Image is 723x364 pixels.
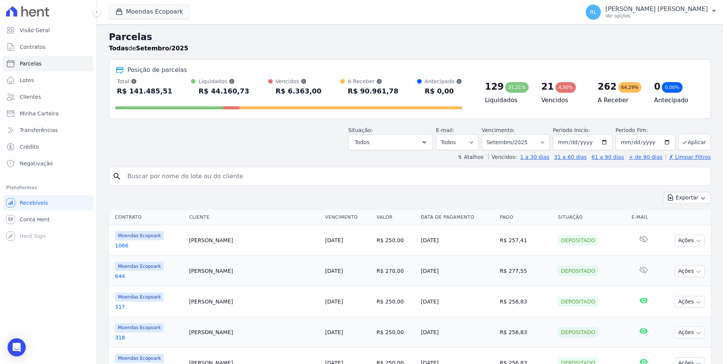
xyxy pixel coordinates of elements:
[8,338,26,356] div: Open Intercom Messenger
[112,172,121,181] i: search
[20,126,58,134] span: Transferências
[663,192,711,204] button: Exportar
[555,82,576,93] div: 4,50%
[374,286,418,317] td: R$ 250,00
[605,5,708,13] p: [PERSON_NAME] [PERSON_NAME]
[558,327,598,338] div: Depositado
[616,126,675,134] label: Período Fim:
[3,106,93,121] a: Minha Carteira
[109,5,189,19] button: Moendas Ecopoark
[374,256,418,286] td: R$ 270,00
[20,143,39,151] span: Crédito
[276,78,321,85] div: Vencidos
[590,9,597,15] span: RL
[436,127,455,133] label: E-mail:
[591,154,624,160] a: 61 a 90 dias
[662,82,682,93] div: 0,00%
[374,317,418,348] td: R$ 250,00
[117,85,172,97] div: R$ 141.485,51
[20,110,59,117] span: Minha Carteira
[598,96,642,105] h4: A Receber
[666,154,711,160] a: ✗ Limpar Filtros
[115,323,164,332] span: Moendas Ecopoark
[115,242,183,249] a: 1066
[199,78,249,85] div: Liquidados
[325,237,343,243] a: [DATE]
[497,256,555,286] td: R$ 277,55
[3,56,93,71] a: Parcelas
[558,296,598,307] div: Depositado
[322,210,374,225] th: Vencimento
[555,210,628,225] th: Situação
[109,45,129,52] strong: Todas
[675,296,705,308] button: Ações
[3,23,93,38] a: Visão Geral
[541,81,554,93] div: 21
[117,78,172,85] div: Total
[598,81,617,93] div: 262
[418,225,497,256] td: [DATE]
[325,299,343,305] a: [DATE]
[115,272,183,280] a: 644
[20,216,50,223] span: Conta Hent
[605,13,708,19] p: Ver opções
[20,60,42,67] span: Parcelas
[520,154,549,160] a: 1 a 30 dias
[497,317,555,348] td: R$ 256,83
[505,82,529,93] div: 31,21%
[6,183,90,192] div: Plataformas
[20,93,41,101] span: Clientes
[20,160,53,167] span: Negativação
[425,85,462,97] div: R$ 0,00
[3,156,93,171] a: Negativação
[115,262,164,271] span: Moendas Ecopoark
[3,139,93,154] a: Crédito
[115,231,164,240] span: Moendas Ecopoark
[3,212,93,227] a: Conta Hent
[3,123,93,138] a: Transferências
[497,286,555,317] td: R$ 256,83
[541,96,585,105] h4: Vencidos
[348,85,399,97] div: R$ 90.961,78
[325,268,343,274] a: [DATE]
[425,78,462,85] div: Antecipado
[20,76,34,84] span: Lotes
[497,225,555,256] td: R$ 257,41
[325,329,343,335] a: [DATE]
[115,354,164,363] span: Moendas Ecopoark
[109,44,188,53] p: de
[675,327,705,338] button: Ações
[348,78,399,85] div: A Receber
[115,303,183,311] a: 317
[355,138,369,147] span: Todos
[629,154,662,160] a: + de 90 dias
[418,317,497,348] td: [DATE]
[127,65,187,75] div: Posição de parcelas
[482,127,515,133] label: Vencimento:
[485,81,504,93] div: 129
[20,199,48,207] span: Recebíveis
[675,265,705,277] button: Ações
[678,134,711,150] button: Aplicar
[418,286,497,317] td: [DATE]
[115,334,183,341] a: 318
[276,85,321,97] div: R$ 6.363,00
[109,210,186,225] th: Contrato
[418,256,497,286] td: [DATE]
[675,235,705,246] button: Ações
[553,127,590,133] label: Período Inicío:
[628,210,659,225] th: E-mail
[199,85,249,97] div: R$ 44.160,73
[654,81,661,93] div: 0
[20,43,45,51] span: Contratos
[418,210,497,225] th: Data de Pagamento
[580,2,723,23] button: RL [PERSON_NAME] [PERSON_NAME] Ver opções
[348,127,373,133] label: Situação:
[558,235,598,246] div: Depositado
[3,73,93,88] a: Lotes
[136,45,188,52] strong: Setembro/2025
[3,195,93,210] a: Recebíveis
[374,225,418,256] td: R$ 250,00
[497,210,555,225] th: Pago
[458,154,483,160] label: ↯ Atalhos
